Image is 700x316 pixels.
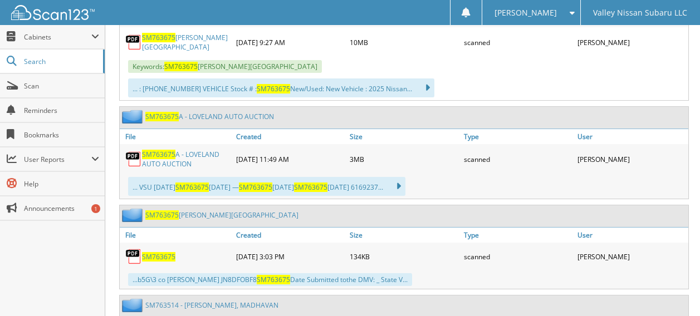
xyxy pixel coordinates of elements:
a: SM763675 [142,252,175,261]
span: SM763675 [257,84,290,93]
span: SM763675 [145,112,179,121]
div: [DATE] 9:27 AM [233,30,347,55]
div: scanned [461,147,575,171]
div: [PERSON_NAME] [575,245,688,268]
div: 10MB [347,30,461,55]
a: Created [233,129,347,144]
a: File [120,228,233,243]
img: folder2.png [122,208,145,222]
span: SM763675 [142,33,175,42]
span: SM763675 [257,275,290,284]
div: [DATE] 11:49 AM [233,147,347,171]
a: SM763675[PERSON_NAME][GEOGRAPHIC_DATA] [145,210,298,220]
a: Size [347,129,461,144]
span: SM763675 [294,182,327,192]
div: [PERSON_NAME] [575,147,688,171]
span: Keywords: [PERSON_NAME][GEOGRAPHIC_DATA] [128,60,322,73]
iframe: Chat Widget [644,263,700,316]
img: PDF.png [125,151,142,167]
span: SM763675 [175,182,209,192]
div: [DATE] 3:03 PM [233,245,347,268]
span: SM763675 [142,150,175,159]
div: scanned [461,245,575,268]
span: Search [24,57,97,66]
span: Help [24,179,99,189]
a: User [575,228,688,243]
div: 1 [91,204,100,213]
img: PDF.png [125,34,142,51]
span: Reminders [24,106,99,115]
span: [PERSON_NAME] [495,9,557,16]
a: SM763514 - [PERSON_NAME], MADHAVAN [145,300,278,310]
span: SM763675 [164,62,198,71]
div: ... VSU [DATE] [DATE] — [DATE] [DATE] 6169237... [128,177,405,196]
a: Created [233,228,347,243]
a: User [575,129,688,144]
span: Scan [24,81,99,91]
img: scan123-logo-white.svg [11,5,95,20]
span: SM763675 [239,182,272,192]
span: Announcements [24,204,99,213]
a: SM763675A - LOVELAND AUTO AUCTION [142,150,231,169]
img: folder2.png [122,298,145,312]
span: SM763675 [145,210,179,220]
a: Type [461,129,575,144]
div: [PERSON_NAME] [575,30,688,55]
div: scanned [461,30,575,55]
a: SM763675A - LOVELAND AUTO AUCTION [145,112,274,121]
span: Valley Nissan Subaru LLC [593,9,687,16]
span: User Reports [24,155,91,164]
img: folder2.png [122,110,145,124]
div: ...b5G\3 co [PERSON_NAME] JN8DFOBF8 Date Submitted tothe DMV: _ State V... [128,273,412,286]
div: 3MB [347,147,461,171]
span: Bookmarks [24,130,99,140]
img: PDF.png [125,248,142,265]
a: Size [347,228,461,243]
span: Cabinets [24,32,91,42]
div: 134KB [347,245,461,268]
a: Type [461,228,575,243]
div: ... : [PHONE_NUMBER] VEHICLE Stock # : New/Used: New Vehicle : 2025 Nissan... [128,78,434,97]
a: SM763675[PERSON_NAME][GEOGRAPHIC_DATA] [142,33,231,52]
a: File [120,129,233,144]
